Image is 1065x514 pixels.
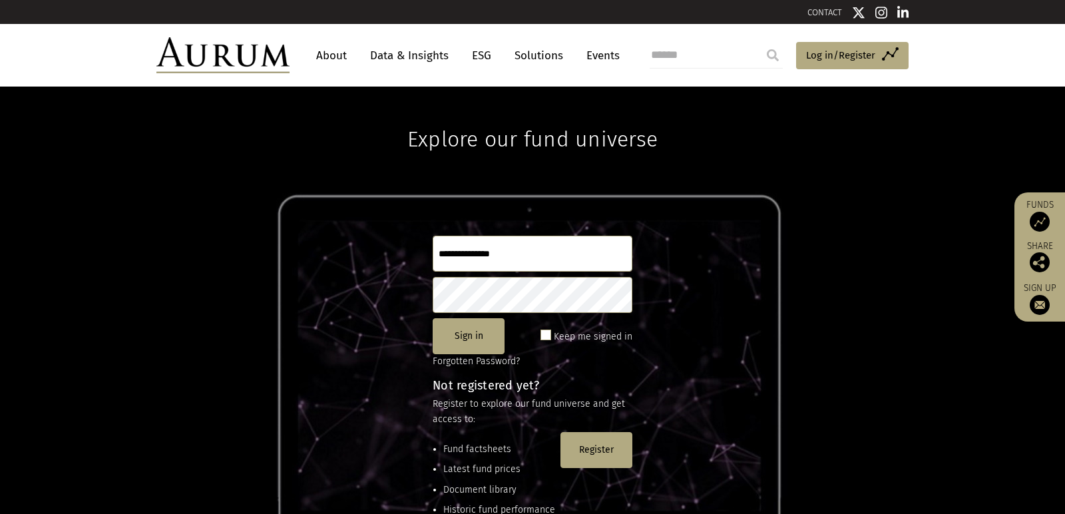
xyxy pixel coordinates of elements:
a: About [310,43,353,68]
p: Register to explore our fund universe and get access to: [433,397,632,427]
div: Share [1021,242,1058,272]
a: Events [580,43,620,68]
img: Aurum [156,37,290,73]
button: Sign in [433,318,505,354]
h1: Explore our fund universe [407,87,658,152]
li: Fund factsheets [443,442,555,457]
a: Log in/Register [796,42,909,70]
span: Log in/Register [806,47,875,63]
a: CONTACT [807,7,842,17]
img: Sign up to our newsletter [1030,295,1050,315]
input: Submit [759,42,786,69]
li: Latest fund prices [443,462,555,477]
li: Document library [443,483,555,497]
img: Linkedin icon [897,6,909,19]
a: Forgotten Password? [433,356,520,367]
img: Share this post [1030,252,1050,272]
label: Keep me signed in [554,329,632,345]
a: ESG [465,43,498,68]
a: Sign up [1021,282,1058,315]
img: Twitter icon [852,6,865,19]
img: Instagram icon [875,6,887,19]
img: Access Funds [1030,212,1050,232]
a: Solutions [508,43,570,68]
a: Data & Insights [363,43,455,68]
button: Register [560,432,632,468]
a: Funds [1021,199,1058,232]
h4: Not registered yet? [433,380,632,391]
